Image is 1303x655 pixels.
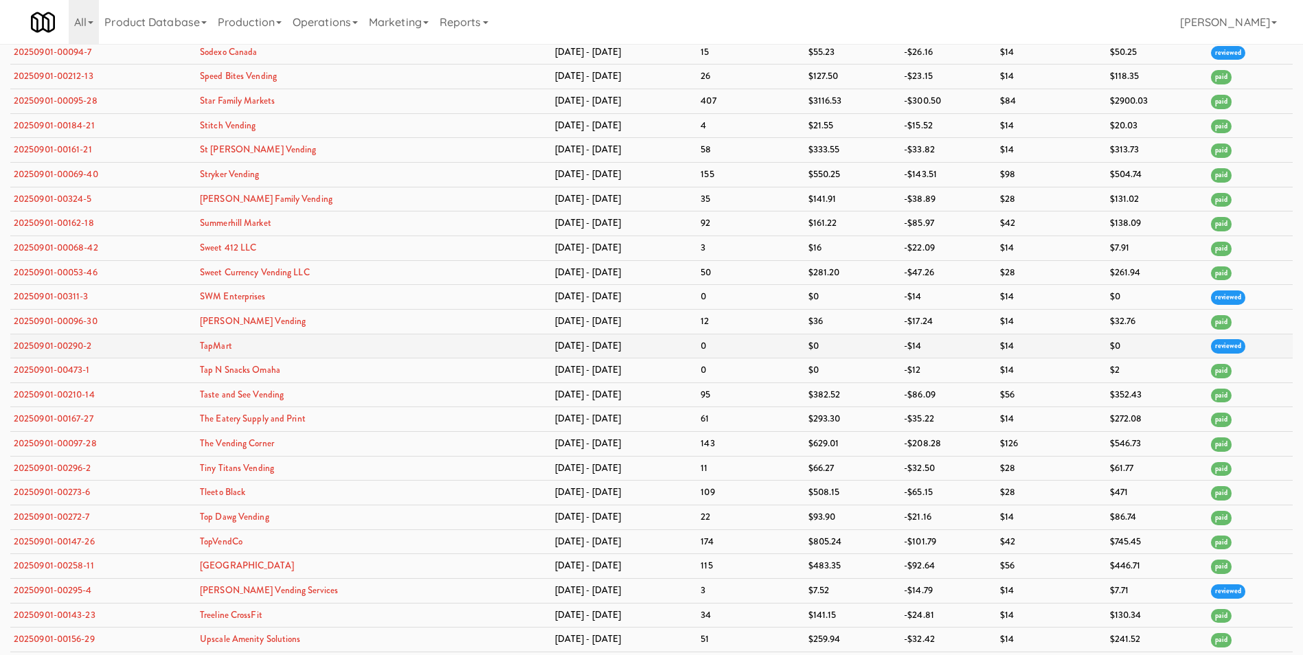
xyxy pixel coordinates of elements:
[805,260,901,285] td: $281.20
[997,603,1107,628] td: $14
[1107,554,1207,579] td: $446.71
[1211,486,1232,501] span: paid
[900,407,997,432] td: -$35.22
[200,485,245,498] a: Tleeto Black
[552,260,698,285] td: [DATE] - [DATE]
[1211,633,1232,647] span: paid
[697,260,804,285] td: 50
[1107,235,1207,260] td: $7.91
[1107,579,1207,604] td: $7.71
[697,358,804,383] td: 0
[1211,462,1232,476] span: paid
[805,211,901,236] td: $161.22
[14,339,92,352] a: 20250901-00290-2
[1211,193,1232,207] span: paid
[552,628,698,652] td: [DATE] - [DATE]
[997,89,1107,113] td: $84
[997,456,1107,481] td: $28
[1107,358,1207,383] td: $2
[1211,46,1246,60] span: reviewed
[805,554,901,579] td: $483.35
[14,461,91,474] a: 20250901-00296-2
[200,241,256,254] a: Sweet 412 LLC
[997,65,1107,89] td: $14
[14,168,98,181] a: 20250901-00069-40
[1107,65,1207,89] td: $118.35
[200,412,306,425] a: The Eatery Supply and Print
[14,363,90,376] a: 20250901-00473-1
[14,584,92,597] a: 20250901-00295-4
[552,235,698,260] td: [DATE] - [DATE]
[900,432,997,457] td: -$208.28
[552,456,698,481] td: [DATE] - [DATE]
[997,554,1107,579] td: $56
[552,138,698,163] td: [DATE] - [DATE]
[552,211,698,236] td: [DATE] - [DATE]
[1211,437,1232,452] span: paid
[697,554,804,579] td: 115
[805,382,901,407] td: $382.52
[697,456,804,481] td: 11
[697,89,804,113] td: 407
[552,65,698,89] td: [DATE] - [DATE]
[1211,290,1246,305] span: reviewed
[552,113,698,138] td: [DATE] - [DATE]
[1107,162,1207,187] td: $504.74
[900,334,997,358] td: -$14
[1211,143,1232,158] span: paid
[900,89,997,113] td: -$300.50
[900,628,997,652] td: -$32.42
[200,437,274,450] a: The Vending Corner
[200,290,266,303] a: SWM Enterprises
[997,138,1107,163] td: $14
[1211,584,1246,599] span: reviewed
[552,505,698,530] td: [DATE] - [DATE]
[552,285,698,310] td: [DATE] - [DATE]
[900,309,997,334] td: -$17.24
[805,628,901,652] td: $259.94
[805,456,901,481] td: $66.27
[997,579,1107,604] td: $14
[14,216,94,229] a: 20250901-00162-18
[805,529,901,554] td: $805.24
[14,241,98,254] a: 20250901-00068-42
[200,94,275,107] a: Star Family Markets
[997,358,1107,383] td: $14
[552,334,698,358] td: [DATE] - [DATE]
[1211,560,1232,574] span: paid
[14,632,95,645] a: 20250901-00156-29
[997,260,1107,285] td: $28
[1107,456,1207,481] td: $61.77
[697,481,804,505] td: 109
[900,260,997,285] td: -$47.26
[1107,89,1207,113] td: $2900.03
[997,505,1107,530] td: $14
[805,40,901,65] td: $55.23
[997,187,1107,211] td: $28
[200,119,256,132] a: Stitch Vending
[805,162,901,187] td: $550.25
[552,309,698,334] td: [DATE] - [DATE]
[200,388,284,401] a: Taste and See Vending
[14,143,92,156] a: 20250901-00161-21
[1211,315,1232,330] span: paid
[1211,70,1232,84] span: paid
[1107,211,1207,236] td: $138.09
[1107,505,1207,530] td: $86.74
[697,579,804,604] td: 3
[200,632,301,645] a: Upscale Amenity Solutions
[200,216,271,229] a: Summerhill Market
[997,309,1107,334] td: $14
[900,481,997,505] td: -$65.15
[552,382,698,407] td: [DATE] - [DATE]
[900,456,997,481] td: -$32.50
[200,314,306,327] a: [PERSON_NAME] Vending
[805,432,901,457] td: $629.01
[997,285,1107,310] td: $14
[1211,339,1246,354] span: reviewed
[552,481,698,505] td: [DATE] - [DATE]
[200,584,338,597] a: [PERSON_NAME] Vending Services
[1107,628,1207,652] td: $241.52
[997,529,1107,554] td: $42
[805,285,901,310] td: $0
